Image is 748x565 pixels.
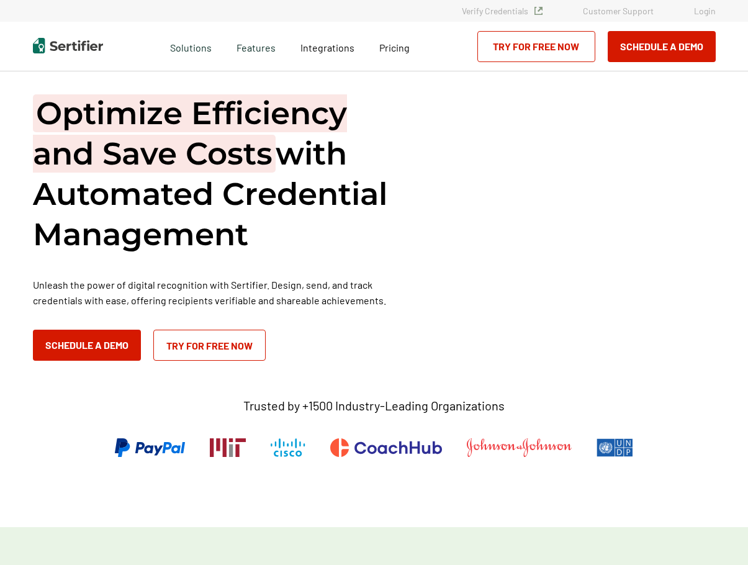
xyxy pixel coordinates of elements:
[462,6,543,16] a: Verify Credentials
[115,438,185,457] img: PayPal
[33,38,103,53] img: Sertifier | Digital Credentialing Platform
[379,42,410,53] span: Pricing
[330,438,442,457] img: CoachHub
[237,38,276,54] span: Features
[300,38,354,54] a: Integrations
[694,6,716,16] a: Login
[271,438,305,457] img: Cisco
[210,438,246,457] img: Massachusetts Institute of Technology
[597,438,633,457] img: UNDP
[467,438,571,457] img: Johnson & Johnson
[300,42,354,53] span: Integrations
[153,330,266,361] a: Try for Free Now
[243,398,505,414] p: Trusted by +1500 Industry-Leading Organizations
[477,31,595,62] a: Try for Free Now
[379,38,410,54] a: Pricing
[33,93,405,255] h1: with Automated Credential Management
[583,6,654,16] a: Customer Support
[170,38,212,54] span: Solutions
[33,94,347,173] span: Optimize Efficiency and Save Costs
[33,277,405,308] p: Unleash the power of digital recognition with Sertifier. Design, send, and track credentials with...
[534,7,543,15] img: Verified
